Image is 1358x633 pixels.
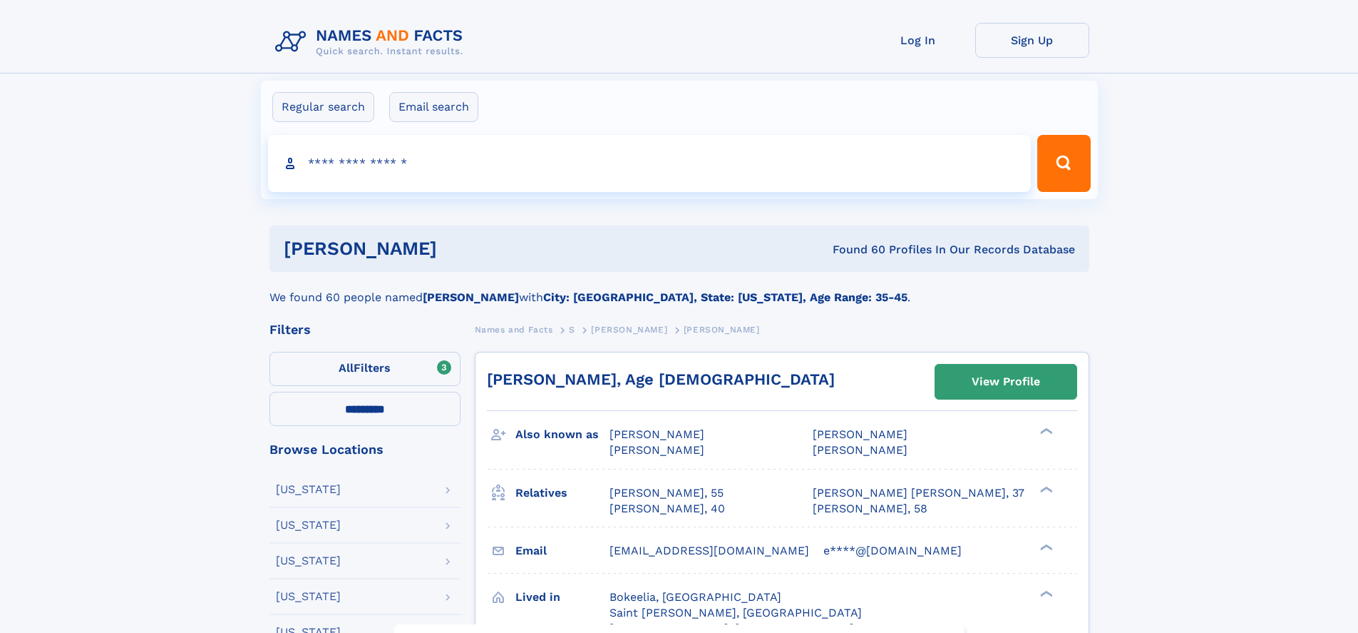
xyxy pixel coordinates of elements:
[339,361,354,375] span: All
[269,443,461,456] div: Browse Locations
[813,501,927,517] a: [PERSON_NAME], 58
[543,290,907,304] b: City: [GEOGRAPHIC_DATA], State: [US_STATE], Age Range: 35-45
[276,484,341,495] div: [US_STATE]
[861,23,975,58] a: Log In
[276,555,341,567] div: [US_STATE]
[269,23,475,61] img: Logo Names and Facts
[975,23,1089,58] a: Sign Up
[591,325,667,335] span: [PERSON_NAME]
[569,325,575,335] span: S
[276,520,341,531] div: [US_STATE]
[389,92,478,122] label: Email search
[284,240,635,258] h1: [PERSON_NAME]
[515,585,609,609] h3: Lived in
[609,443,704,457] span: [PERSON_NAME]
[269,352,461,386] label: Filters
[569,320,575,338] a: S
[609,501,725,517] a: [PERSON_NAME], 40
[475,320,553,338] a: Names and Facts
[515,539,609,563] h3: Email
[684,325,760,335] span: [PERSON_NAME]
[276,591,341,602] div: [US_STATE]
[1036,542,1054,552] div: ❯
[423,290,519,304] b: [PERSON_NAME]
[609,485,724,501] a: [PERSON_NAME], 55
[487,370,835,388] a: [PERSON_NAME], Age [DEMOGRAPHIC_DATA]
[972,365,1040,398] div: View Profile
[609,606,862,619] span: Saint [PERSON_NAME], [GEOGRAPHIC_DATA]
[269,272,1089,306] div: We found 60 people named with .
[269,323,461,336] div: Filters
[515,422,609,447] h3: Also known as
[1036,485,1054,494] div: ❯
[609,590,781,604] span: Bokeelia, [GEOGRAPHIC_DATA]
[1036,589,1054,598] div: ❯
[1037,135,1090,192] button: Search Button
[272,92,374,122] label: Regular search
[591,320,667,338] a: [PERSON_NAME]
[935,365,1076,399] a: View Profile
[268,135,1032,192] input: search input
[634,242,1075,258] div: Found 60 Profiles In Our Records Database
[813,427,907,441] span: [PERSON_NAME]
[609,427,704,441] span: [PERSON_NAME]
[515,481,609,505] h3: Relatives
[609,544,809,557] span: [EMAIL_ADDRESS][DOMAIN_NAME]
[813,485,1024,501] a: [PERSON_NAME] [PERSON_NAME], 37
[813,443,907,457] span: [PERSON_NAME]
[1036,427,1054,436] div: ❯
